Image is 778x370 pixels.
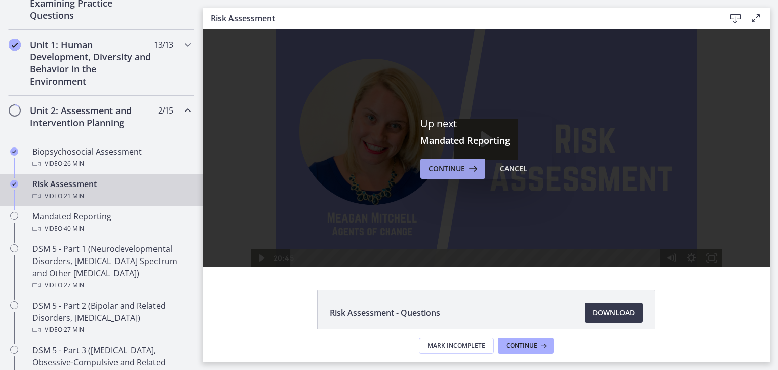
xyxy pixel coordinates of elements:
span: · 27 min [62,279,84,291]
button: Cancel [492,159,535,179]
h3: Mandated Reporting [420,134,552,146]
button: Mark Incomplete [419,338,494,354]
span: Mark Incomplete [427,342,485,350]
span: Download [593,307,635,319]
button: Play Video: cbe2b61t4o1cl02sic50.mp4 [252,90,315,130]
div: Video [32,279,190,291]
i: Completed [9,39,21,51]
div: Biopsychosocial Assessment [32,145,190,170]
span: Continue [506,342,537,350]
span: Continue [429,163,465,175]
div: Risk Assessment [32,178,190,202]
span: 2 / 15 [158,104,173,117]
div: DSM 5 - Part 1 (Neurodevelopmental Disorders, [MEDICAL_DATA] Spectrum and Other [MEDICAL_DATA]) [32,243,190,291]
div: DSM 5 - Part 2 (Bipolar and Related Disorders, [MEDICAL_DATA]) [32,300,190,336]
div: Video [32,324,190,336]
div: Video [32,158,190,170]
button: Play Video [48,220,68,237]
a: Download [585,303,643,323]
button: Show settings menu [479,220,499,237]
span: · 26 min [62,158,84,170]
span: · 21 min [62,190,84,202]
div: Playbar [95,220,453,237]
div: Video [32,190,190,202]
i: Completed [10,147,18,156]
button: Mute [458,220,479,237]
span: 13 / 13 [154,39,173,51]
span: Risk Assessment - Questions [330,307,440,319]
span: · 40 min [62,223,84,235]
h2: Unit 2: Assessment and Intervention Planning [30,104,153,129]
div: Cancel [500,163,527,175]
button: Fullscreen [499,220,519,237]
h3: Risk Assessment [211,12,709,24]
i: Completed [10,180,18,188]
span: · 27 min [62,324,84,336]
div: Mandated Reporting [32,210,190,235]
button: Continue [420,159,485,179]
div: Video [32,223,190,235]
h2: Unit 1: Human Development, Diversity and Behavior in the Environment [30,39,153,87]
button: Continue [498,338,554,354]
p: Up next [420,117,552,130]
